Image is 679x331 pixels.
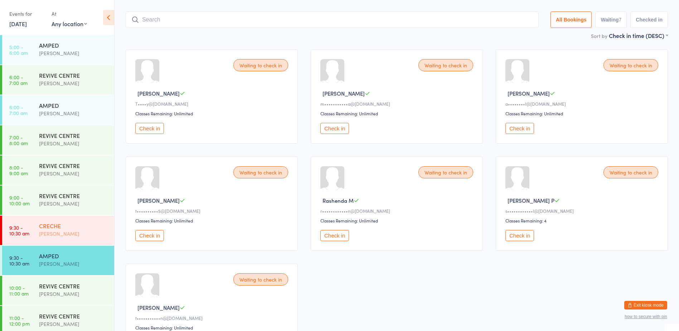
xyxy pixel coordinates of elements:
div: Classes Remaining: 4 [505,217,660,224]
div: AMPED [39,101,108,109]
div: REVIVE CENTRE [39,162,108,169]
div: Classes Remaining: Unlimited [135,325,290,331]
button: Check in [135,123,164,134]
div: Waiting to check in [233,59,288,71]
div: REVIVE CENTRE [39,192,108,200]
div: Waiting to check in [418,166,473,178]
div: Classes Remaining: Unlimited [320,217,475,224]
div: 7 [619,17,622,23]
a: 5:00 -6:00 amAMPED[PERSON_NAME] [2,35,114,64]
div: r••••••••••••n@[DOMAIN_NAME] [320,208,475,214]
a: [DATE] [9,20,27,28]
time: 7:00 - 8:00 am [9,134,28,146]
a: 9:30 -10:30 amCRECHE[PERSON_NAME] [2,216,114,245]
div: [PERSON_NAME] [39,200,108,208]
div: [PERSON_NAME] [39,320,108,328]
a: 8:00 -9:00 amREVIVE CENTRE[PERSON_NAME] [2,155,114,185]
div: CRECHE [39,222,108,230]
a: 6:00 -7:00 amREVIVE CENTRE[PERSON_NAME] [2,65,114,95]
div: [PERSON_NAME] [39,49,108,57]
div: t••••••••••5@[DOMAIN_NAME] [135,208,290,214]
button: Checked in [630,11,668,28]
div: REVIVE CENTRE [39,282,108,290]
time: 5:00 - 6:00 am [9,44,28,56]
time: 6:00 - 7:00 am [9,74,28,86]
div: AMPED [39,252,108,260]
span: [PERSON_NAME] [322,90,365,97]
div: Any location [52,20,87,28]
span: [PERSON_NAME] [137,90,180,97]
a: 6:00 -7:00 amAMPED[PERSON_NAME] [2,95,114,125]
div: [PERSON_NAME] [39,79,108,87]
div: t•••••••••••n@[DOMAIN_NAME] [135,315,290,321]
time: 10:00 - 11:00 am [9,285,29,296]
time: 9:30 - 10:30 am [9,225,29,236]
div: Classes Remaining: Unlimited [320,110,475,116]
time: 9:30 - 10:30 am [9,255,29,266]
div: [PERSON_NAME] [39,169,108,178]
div: Waiting to check in [233,273,288,286]
div: Classes Remaining: Unlimited [135,217,290,224]
a: 9:00 -10:00 amREVIVE CENTRE[PERSON_NAME] [2,186,114,215]
div: REVIVE CENTRE [39,131,108,139]
label: Sort by [591,32,607,39]
div: Waiting to check in [418,59,473,71]
button: Waiting7 [595,11,627,28]
a: 7:00 -8:00 amREVIVE CENTRE[PERSON_NAME] [2,125,114,155]
div: Check in time (DESC) [609,32,668,39]
div: At [52,8,87,20]
time: 9:00 - 10:00 am [9,195,30,206]
span: [PERSON_NAME] [137,304,180,311]
span: [PERSON_NAME] [137,197,180,204]
div: [PERSON_NAME] [39,230,108,238]
time: 11:00 - 12:00 pm [9,315,30,326]
div: [PERSON_NAME] [39,290,108,298]
span: [PERSON_NAME] P [508,197,554,204]
div: [PERSON_NAME] [39,139,108,148]
a: 10:00 -11:00 amREVIVE CENTRE[PERSON_NAME] [2,276,114,305]
button: Check in [135,230,164,241]
button: how to secure with pin [625,314,667,319]
div: m•••••••••••a@[DOMAIN_NAME] [320,101,475,107]
div: [PERSON_NAME] [39,260,108,268]
div: Waiting to check in [233,166,288,178]
div: Events for [9,8,44,20]
button: All Bookings [551,11,592,28]
button: Exit kiosk mode [624,301,667,310]
time: 8:00 - 9:00 am [9,164,28,176]
a: 9:30 -10:30 amAMPED[PERSON_NAME] [2,246,114,275]
div: [PERSON_NAME] [39,109,108,117]
time: 6:00 - 7:00 am [9,104,28,116]
div: T••••y@[DOMAIN_NAME] [135,101,290,107]
button: Check in [320,123,349,134]
button: Check in [320,230,349,241]
div: Waiting to check in [603,59,658,71]
button: Check in [505,123,534,134]
div: Waiting to check in [603,166,658,178]
div: AMPED [39,41,108,49]
div: Classes Remaining: Unlimited [505,110,660,116]
div: s••••••••••••l@[DOMAIN_NAME] [505,208,660,214]
span: Rashenda M [322,197,354,204]
button: Check in [505,230,534,241]
div: a••••••••l@[DOMAIN_NAME] [505,101,660,107]
input: Search [126,11,539,28]
span: [PERSON_NAME] [508,90,550,97]
div: REVIVE CENTRE [39,71,108,79]
div: REVIVE CENTRE [39,312,108,320]
div: Classes Remaining: Unlimited [135,110,290,116]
